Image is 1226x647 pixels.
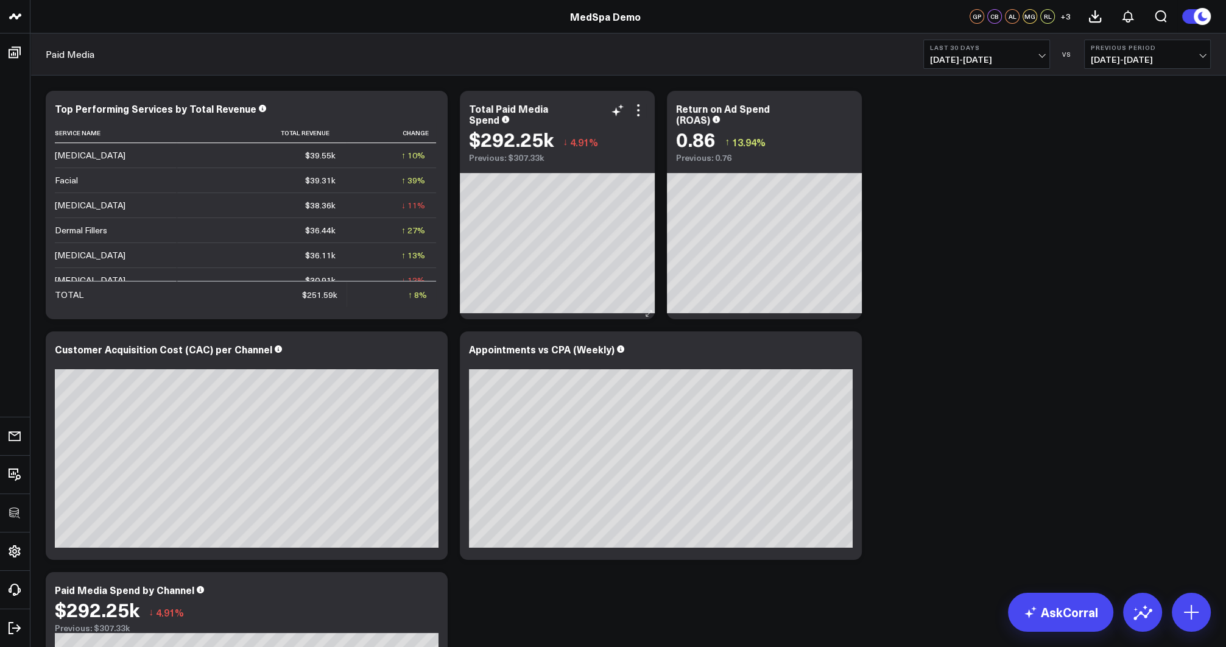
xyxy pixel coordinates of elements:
[923,40,1050,69] button: Last 30 Days[DATE]-[DATE]
[570,135,598,149] span: 4.91%
[55,623,439,633] div: Previous: $307.33k
[305,274,336,286] div: $30.91k
[177,123,347,143] th: Total Revenue
[1058,9,1073,24] button: +3
[46,48,94,61] a: Paid Media
[469,128,554,150] div: $292.25k
[55,342,272,356] div: Customer Acquisition Cost (CAC) per Channel
[305,224,336,236] div: $36.44k
[1060,12,1071,21] span: + 3
[55,249,125,261] div: [MEDICAL_DATA]
[570,10,641,23] a: MedSpa Demo
[302,289,337,301] div: $251.59k
[401,274,425,286] div: ↓ 12%
[469,342,615,356] div: Appointments vs CPA (Weekly)
[347,123,436,143] th: Change
[408,289,427,301] div: ↑ 8%
[469,153,646,163] div: Previous: $307.33k
[401,249,425,261] div: ↑ 13%
[55,102,256,115] div: Top Performing Services by Total Revenue
[676,102,770,126] div: Return on Ad Spend (ROAS)
[305,174,336,186] div: $39.31k
[725,134,730,150] span: ↑
[55,289,83,301] div: TOTAL
[563,134,568,150] span: ↓
[55,174,78,186] div: Facial
[970,9,984,24] div: GP
[1008,593,1113,632] a: AskCorral
[930,44,1043,51] b: Last 30 Days
[149,604,153,620] span: ↓
[930,55,1043,65] span: [DATE] - [DATE]
[55,123,177,143] th: Service Name
[55,274,125,286] div: [MEDICAL_DATA]
[469,102,548,126] div: Total Paid Media Spend
[305,199,336,211] div: $38.36k
[1040,9,1055,24] div: RL
[1084,40,1211,69] button: Previous Period[DATE]-[DATE]
[676,153,853,163] div: Previous: 0.76
[55,224,107,236] div: Dermal Fillers
[987,9,1002,24] div: CB
[732,135,766,149] span: 13.94%
[1091,44,1204,51] b: Previous Period
[55,583,194,596] div: Paid Media Spend by Channel
[55,149,125,161] div: [MEDICAL_DATA]
[401,174,425,186] div: ↑ 39%
[305,249,336,261] div: $36.11k
[401,199,425,211] div: ↓ 11%
[156,606,184,619] span: 4.91%
[401,224,425,236] div: ↑ 27%
[305,149,336,161] div: $39.55k
[1091,55,1204,65] span: [DATE] - [DATE]
[55,598,139,620] div: $292.25k
[1056,51,1078,58] div: VS
[1005,9,1020,24] div: AL
[676,128,716,150] div: 0.86
[55,199,125,211] div: [MEDICAL_DATA]
[1023,9,1037,24] div: MG
[401,149,425,161] div: ↑ 10%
